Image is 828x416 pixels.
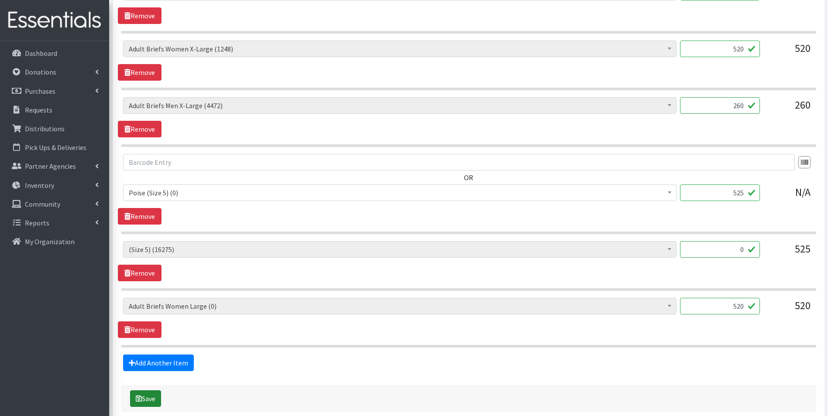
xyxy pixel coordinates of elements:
[25,124,65,133] p: Distributions
[680,241,760,258] input: Quantity
[3,195,106,213] a: Community
[3,101,106,119] a: Requests
[25,68,56,76] p: Donations
[3,63,106,81] a: Donations
[25,237,75,246] p: My Organization
[680,97,760,114] input: Quantity
[123,241,677,258] span: (Size 5) (16275)
[123,97,677,114] span: Adult Briefs Men X-Large (4472)
[25,143,86,152] p: Pick Ups & Deliveries
[129,99,671,112] span: Adult Briefs Men X-Large (4472)
[129,187,671,199] span: Poise (Size 5) (0)
[3,139,106,156] a: Pick Ups & Deliveries
[25,49,57,58] p: Dashboard
[129,243,671,256] span: (Size 5) (16275)
[25,162,76,170] p: Partner Agencies
[118,321,161,338] a: Remove
[118,7,161,24] a: Remove
[767,97,811,121] div: 260
[123,41,677,57] span: Adult Briefs Women X-Large (1248)
[680,41,760,57] input: Quantity
[129,300,671,312] span: Adult Briefs Women Large (0)
[123,184,677,201] span: Poise (Size 5) (0)
[464,172,473,183] label: OR
[3,157,106,175] a: Partner Agencies
[118,121,161,137] a: Remove
[3,82,106,100] a: Purchases
[767,41,811,64] div: 520
[3,6,106,35] img: HumanEssentials
[123,355,194,371] a: Add Another Item
[118,208,161,225] a: Remove
[129,43,671,55] span: Adult Briefs Women X-Large (1248)
[25,87,55,95] p: Purchases
[123,298,677,314] span: Adult Briefs Women Large (0)
[767,298,811,321] div: 520
[3,44,106,62] a: Dashboard
[25,181,54,190] p: Inventory
[123,154,795,170] input: Barcode Entry
[3,233,106,250] a: My Organization
[118,265,161,281] a: Remove
[25,106,52,114] p: Requests
[3,177,106,194] a: Inventory
[767,184,811,208] div: N/A
[680,298,760,314] input: Quantity
[3,214,106,232] a: Reports
[25,200,60,208] p: Community
[130,390,161,407] button: Save
[680,184,760,201] input: Quantity
[3,120,106,137] a: Distributions
[118,64,161,81] a: Remove
[767,241,811,265] div: 525
[25,218,49,227] p: Reports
